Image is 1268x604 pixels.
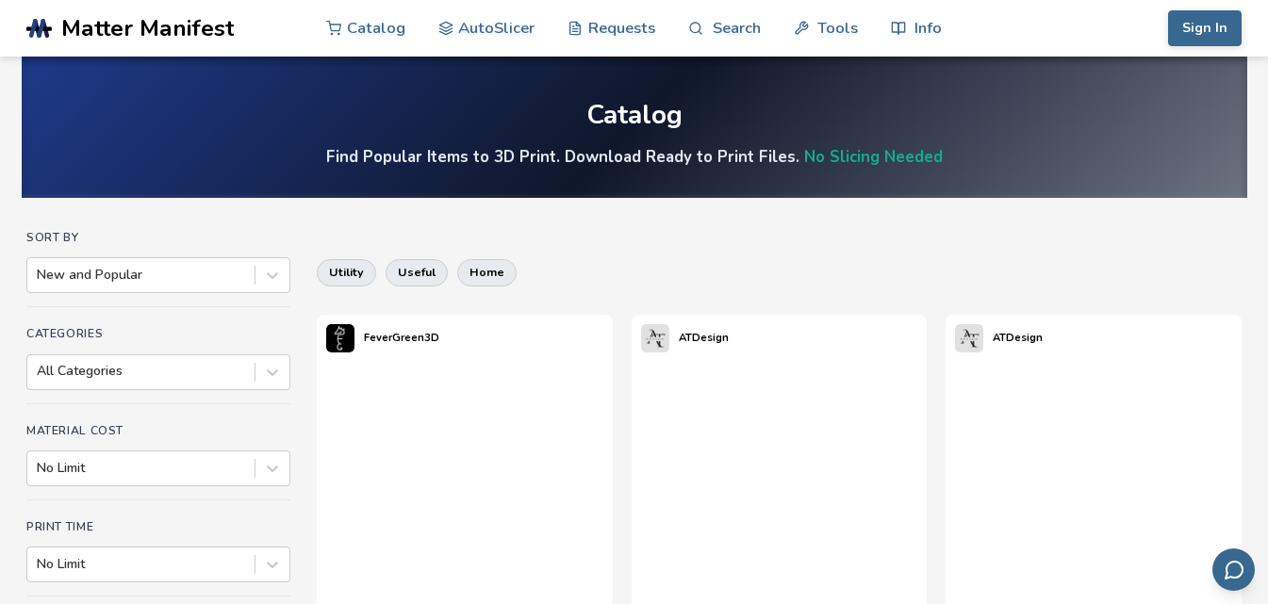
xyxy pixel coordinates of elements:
[632,315,738,362] a: ATDesign's profileATDesign
[326,324,354,352] img: FeverGreen3D's profile
[946,315,1052,362] a: ATDesign's profileATDesign
[641,324,669,352] img: ATDesign's profile
[457,259,517,286] button: home
[37,364,41,379] input: All Categories
[364,328,439,348] p: FeverGreen3D
[37,461,41,476] input: No Limit
[1212,548,1255,591] button: Send feedback via email
[61,15,234,41] span: Matter Manifest
[317,315,449,362] a: FeverGreen3D's profileFeverGreen3D
[317,259,376,286] button: utility
[679,328,729,348] p: ATDesign
[586,101,683,130] div: Catalog
[955,324,983,352] img: ATDesign's profile
[326,146,943,168] h4: Find Popular Items to 3D Print. Download Ready to Print Files.
[386,259,448,286] button: useful
[26,424,290,437] h4: Material Cost
[26,520,290,533] h4: Print Time
[1168,10,1242,46] button: Sign In
[804,146,943,168] a: No Slicing Needed
[26,231,290,244] h4: Sort By
[37,268,41,283] input: New and Popular
[26,327,290,340] h4: Categories
[993,328,1043,348] p: ATDesign
[37,557,41,572] input: No Limit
